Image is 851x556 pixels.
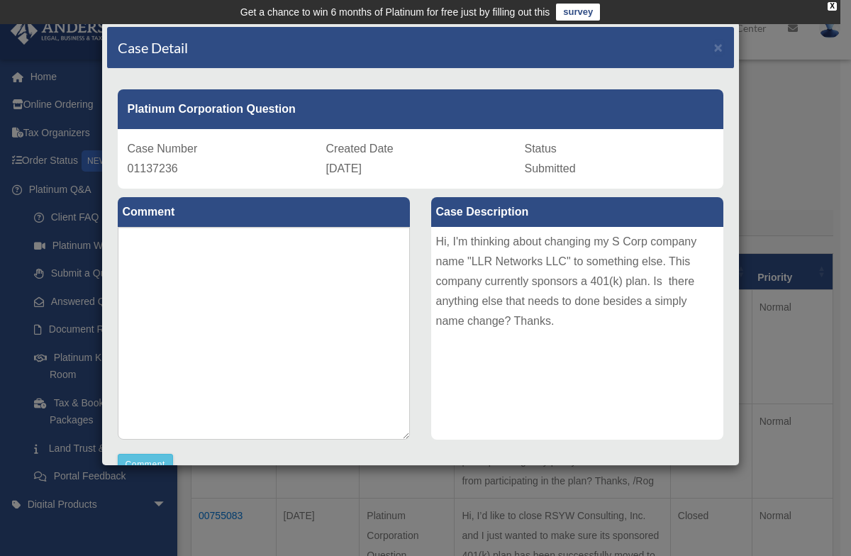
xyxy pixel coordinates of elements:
[326,162,362,174] span: [DATE]
[525,143,557,155] span: Status
[431,197,723,227] label: Case Description
[828,2,837,11] div: close
[714,39,723,55] span: ×
[326,143,394,155] span: Created Date
[118,454,174,475] button: Comment
[128,162,178,174] span: 01137236
[525,162,576,174] span: Submitted
[118,38,188,57] h4: Case Detail
[128,143,198,155] span: Case Number
[240,4,550,21] div: Get a chance to win 6 months of Platinum for free just by filling out this
[714,40,723,55] button: Close
[556,4,600,21] a: survey
[118,197,410,227] label: Comment
[431,227,723,440] div: Hi, I'm thinking about changing my S Corp company name "LLR Networks LLC" to something else. This...
[118,89,723,129] div: Platinum Corporation Question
